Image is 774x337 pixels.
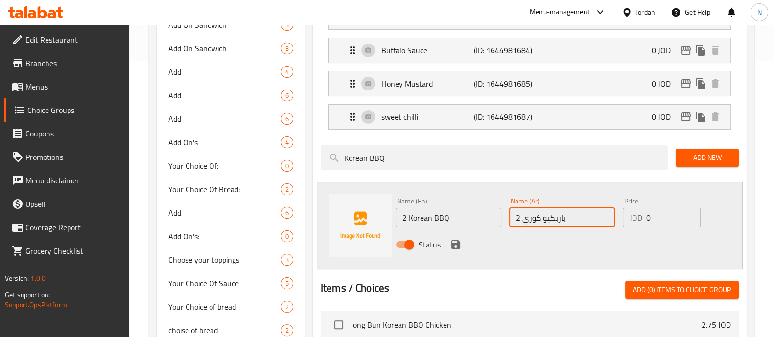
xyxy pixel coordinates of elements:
span: Promotions [25,151,121,163]
span: Choose your toppings [168,254,281,266]
button: delete [708,110,723,124]
button: duplicate [693,76,708,91]
span: Add On Sandwich [168,19,281,31]
div: Menu-management [530,6,590,18]
span: Upsell [25,198,121,210]
a: Grocery Checklist [4,239,129,263]
span: Coupons [25,128,121,139]
a: Promotions [4,145,129,169]
a: Coupons [4,122,129,145]
button: edit [679,43,693,58]
div: Choices [281,66,293,78]
p: Buffalo Sauce [381,45,474,56]
input: Enter name Ar [509,208,615,227]
span: 2 [281,326,293,335]
span: 6 [281,114,293,124]
span: Menu disclaimer [25,175,121,186]
span: Add New [683,152,731,164]
a: Edit Restaurant [4,28,129,51]
span: Your Choice Of Sauce [168,277,281,289]
p: 0 JOD [652,78,679,90]
span: Add [168,66,281,78]
div: Choices [281,160,293,172]
span: 3 [281,255,293,265]
div: Choices [281,324,293,336]
span: choise of bread [168,324,281,336]
span: 4 [281,138,293,147]
input: Enter name En [396,208,501,227]
div: Choices [281,254,293,266]
span: 0 [281,161,293,171]
span: Add On's: [168,230,281,242]
p: (ID: 1644981684) [474,45,536,56]
div: Add6 [157,107,305,131]
a: Menu disclaimer [4,169,129,192]
div: Jordan [636,7,655,18]
p: JOD [630,212,642,224]
span: Add [168,90,281,101]
button: duplicate [693,110,708,124]
div: Choices [281,301,293,313]
p: 0 JOD [652,111,679,123]
p: (ID: 1644981687) [474,111,536,123]
div: Choices [281,19,293,31]
li: Expand [321,34,739,67]
span: Coverage Report [25,222,121,233]
button: Add (0) items to choice group [625,281,739,299]
div: Expand [329,71,730,96]
div: Add6 [157,84,305,107]
div: Choices [281,183,293,195]
p: Honey Mustard [381,78,474,90]
button: Add New [676,149,739,167]
span: 1.0.0 [30,272,46,285]
span: 2 [281,185,293,194]
button: delete [708,43,723,58]
button: delete [708,76,723,91]
span: 6 [281,91,293,100]
p: (ID: 1644981685) [474,78,536,90]
div: Add4 [157,60,305,84]
span: 6 [281,208,293,218]
span: Add On Sandwich [168,43,281,54]
div: Choices [281,277,293,289]
div: Choices [281,136,293,148]
a: Choice Groups [4,98,129,122]
a: Coverage Report [4,216,129,239]
img: Korean BBQ [329,194,392,257]
div: Choices [281,90,293,101]
span: 5 [281,279,293,288]
div: Add On Sandwich3 [157,37,305,60]
div: Choose your toppings3 [157,248,305,271]
span: 4 [281,67,293,77]
div: Choices [281,207,293,219]
button: duplicate [693,43,708,58]
a: Upsell [4,192,129,216]
span: N [757,7,761,18]
div: Choices [281,43,293,54]
a: Branches [4,51,129,75]
span: 3 [281,44,293,53]
button: save [448,237,463,252]
li: Expand [321,67,739,100]
a: Support.OpsPlatform [5,298,67,311]
span: Version: [5,272,29,285]
span: 3 [281,21,293,30]
span: Add [168,207,281,219]
input: Please enter price [646,208,700,227]
div: Your Choice Of Bread:2 [157,178,305,201]
span: Edit Restaurant [25,34,121,45]
span: Get support on: [5,289,50,301]
div: Add6 [157,201,305,225]
span: Your Choice of bread [168,301,281,313]
span: Your Choice Of Bread: [168,183,281,195]
div: Add On's:0 [157,225,305,248]
div: Your Choice of bread2 [157,295,305,318]
div: Your Choice Of:0 [157,154,305,178]
span: Status [419,239,441,250]
div: Add On's4 [157,131,305,154]
span: Branches [25,57,121,69]
div: Expand [329,38,730,63]
div: Expand [329,105,730,129]
li: Expand [321,100,739,134]
span: Grocery Checklist [25,245,121,257]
